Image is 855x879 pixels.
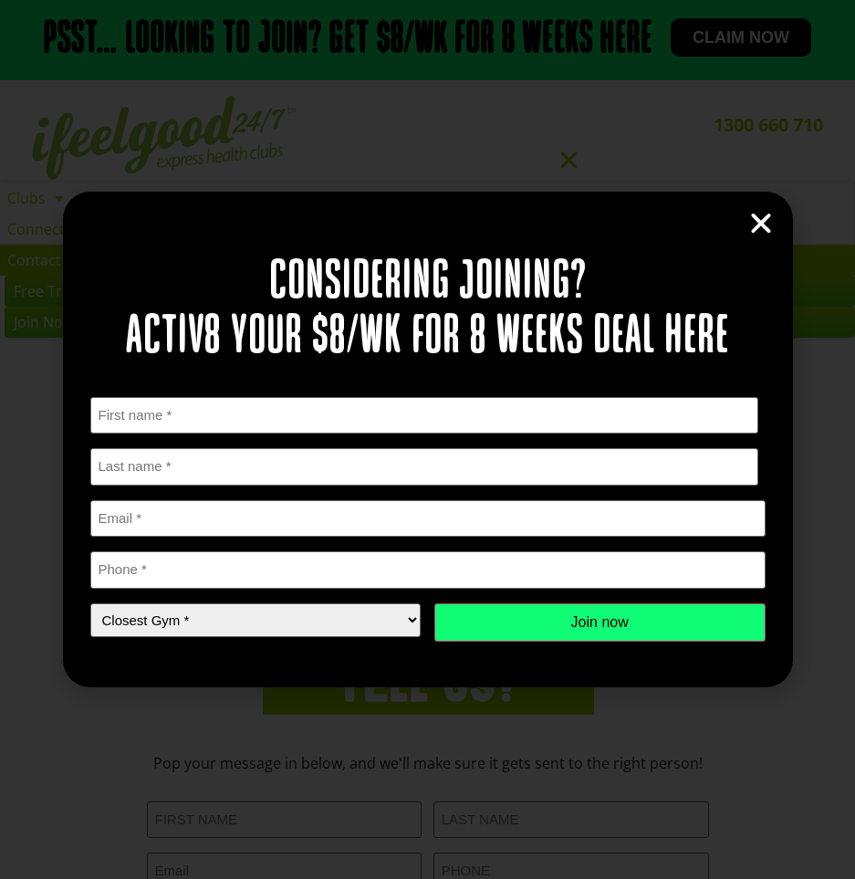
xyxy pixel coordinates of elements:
a: Close [747,210,775,237]
input: Join now [434,603,766,642]
h2: Considering joining? Activ8 your $8/wk for 8 weeks deal here [90,256,766,365]
input: Last name * [90,448,759,486]
input: Email * [90,500,766,538]
input: Phone * [90,551,766,589]
input: First name * [90,397,759,434]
